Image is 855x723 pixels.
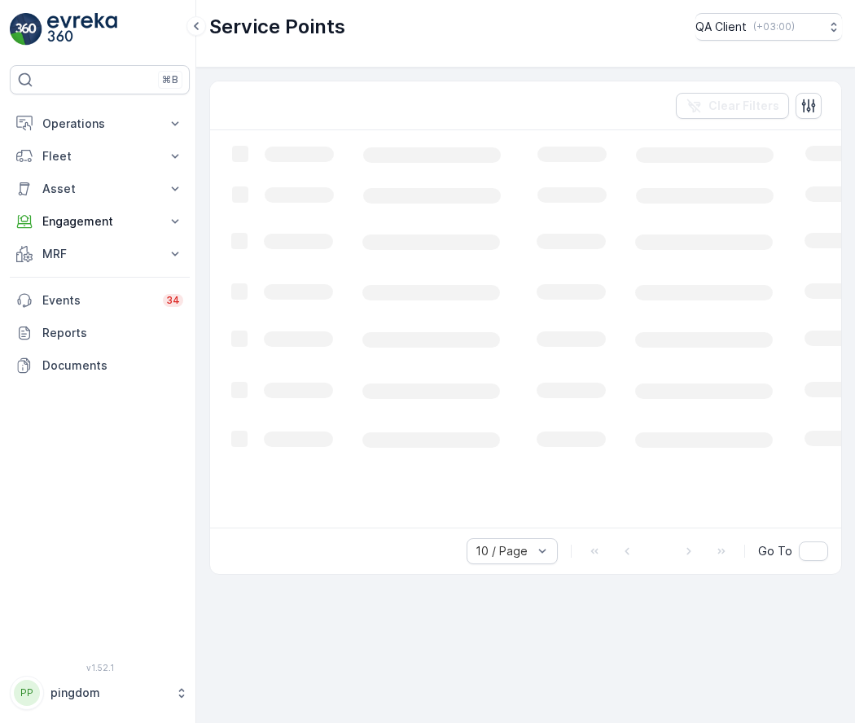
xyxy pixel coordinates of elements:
a: Documents [10,349,190,382]
p: Service Points [209,14,345,40]
p: Reports [42,325,183,341]
button: Operations [10,107,190,140]
p: ⌘B [162,73,178,86]
button: Asset [10,173,190,205]
button: Engagement [10,205,190,238]
p: Events [42,292,153,309]
span: Go To [758,543,792,559]
p: Asset [42,181,157,197]
button: PPpingdom [10,676,190,710]
p: Fleet [42,148,157,164]
button: Fleet [10,140,190,173]
p: pingdom [50,685,167,701]
img: logo [10,13,42,46]
p: Clear Filters [708,98,779,114]
button: QA Client(+03:00) [695,13,842,41]
img: logo_light-DOdMpM7g.png [47,13,117,46]
div: PP [14,680,40,706]
p: MRF [42,246,157,262]
p: ( +03:00 ) [753,20,795,33]
button: Clear Filters [676,93,789,119]
p: Documents [42,357,183,374]
p: Operations [42,116,157,132]
p: Engagement [42,213,157,230]
span: v 1.52.1 [10,663,190,673]
button: MRF [10,238,190,270]
p: 34 [166,294,180,307]
a: Reports [10,317,190,349]
p: QA Client [695,19,747,35]
a: Events34 [10,284,190,317]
